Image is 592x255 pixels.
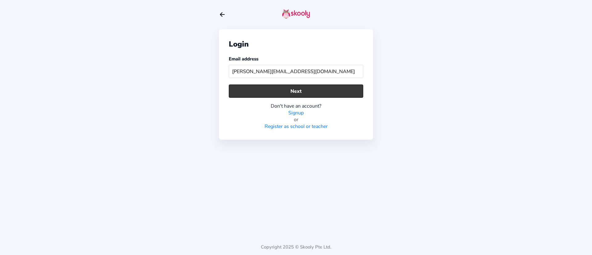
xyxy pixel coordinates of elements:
[229,65,363,78] input: Your email address
[265,123,328,130] a: Register as school or teacher
[282,9,310,19] img: skooly-logo.png
[229,116,363,123] div: or
[219,11,226,18] button: arrow back outline
[288,109,304,116] a: Signup
[229,56,258,62] label: Email address
[229,84,363,98] button: Next
[229,103,363,109] div: Don't have an account?
[229,39,363,49] div: Login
